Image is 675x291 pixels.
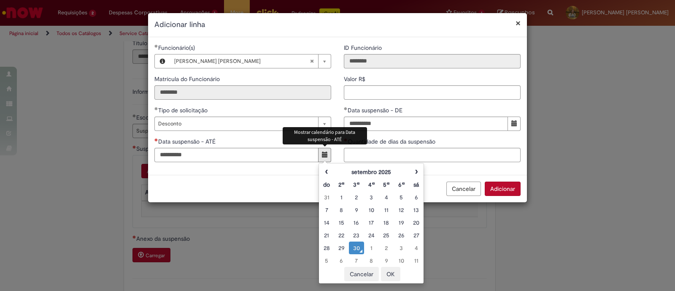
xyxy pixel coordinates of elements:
div: 07 October 2025 Tuesday [351,256,362,265]
div: 07 September 2025 Sunday [321,206,332,214]
th: Sábado [409,178,424,191]
span: Data suspensão - ATÉ [158,138,217,145]
div: 03 September 2025 Wednesday [366,193,377,201]
div: 04 September 2025 Thursday [381,193,391,201]
button: Adicionar [485,182,521,196]
span: Necessários - Funcionário(s) [158,44,197,52]
button: Funcionário(s), Visualizar este registro Jose Clebes De Oliveira [155,54,170,68]
div: 10 October 2025 Friday [396,256,406,265]
div: 24 September 2025 Wednesday [366,231,377,239]
button: Mostrar calendário para Data suspensão - ATÉ [318,148,331,162]
input: ID Funcionário [344,54,521,68]
span: Obrigatório Preenchido [154,44,158,48]
th: Quinta-feira [379,178,394,191]
div: 25 September 2025 Thursday [381,231,391,239]
div: 02 October 2025 Thursday [381,244,391,252]
div: 22 September 2025 Monday [336,231,347,239]
div: 06 September 2025 Saturday [411,193,421,201]
th: setembro 2025. Alternar mês [334,166,409,178]
a: [PERSON_NAME] [PERSON_NAME]Limpar campo Funcionário(s) [170,54,331,68]
th: Domingo [319,178,334,191]
span: Desconto [158,117,314,131]
div: 05 September 2025 Friday [396,193,406,201]
div: Escolher data [319,163,424,284]
div: 11 October 2025 Saturday [411,256,421,265]
button: Cancelar [446,182,481,196]
span: Somente leitura - ID Funcionário [344,44,383,52]
div: 26 September 2025 Friday [396,231,406,239]
span: [PERSON_NAME] [PERSON_NAME] [174,54,310,68]
div: 08 September 2025 Monday [336,206,347,214]
div: 12 September 2025 Friday [396,206,406,214]
th: Segunda-feira [334,178,349,191]
button: Fechar modal [516,19,521,27]
div: 08 October 2025 Wednesday [366,256,377,265]
span: Tipo de solicitação [158,106,209,114]
div: 02 September 2025 Tuesday [351,193,362,201]
div: 15 September 2025 Monday [336,218,347,227]
th: Quarta-feira [364,178,379,191]
div: 03 October 2025 Friday [396,244,406,252]
div: 19 September 2025 Friday [396,218,406,227]
div: Mostrar calendário para Data suspensão - ATÉ [283,127,367,144]
button: Cancelar [344,267,379,281]
span: Obrigatório Preenchido [154,107,158,110]
div: 29 September 2025 Monday [336,244,347,252]
div: 13 September 2025 Saturday [411,206,421,214]
div: 10 September 2025 Wednesday [366,206,377,214]
div: 01 September 2025 Monday [336,193,347,201]
div: 18 September 2025 Thursday [381,218,391,227]
div: O seletor de data foi aberto.30 September 2025 Tuesday [351,244,362,252]
button: OK [381,267,400,281]
input: Quantidade de dias da suspensão [344,148,521,162]
div: 23 September 2025 Tuesday [351,231,362,239]
span: Obrigatório Preenchido [344,107,348,110]
input: Valor R$ [344,85,521,100]
div: 05 October 2025 Sunday [321,256,332,265]
span: Somente leitura - Matrícula do Funcionário [154,75,221,83]
input: Data suspensão - ATÉ [154,148,319,162]
div: 09 September 2025 Tuesday [351,206,362,214]
div: 17 September 2025 Wednesday [366,218,377,227]
div: 20 September 2025 Saturday [411,218,421,227]
th: Sexta-feira [394,178,408,191]
th: Mês anterior [319,166,334,178]
span: Valor R$ [344,75,367,83]
div: 27 September 2025 Saturday [411,231,421,239]
div: 01 October 2025 Wednesday [366,244,377,252]
div: 16 September 2025 Tuesday [351,218,362,227]
div: 04 October 2025 Saturday [411,244,421,252]
input: Matrícula do Funcionário [154,85,331,100]
span: Quantidade de dias da suspensão [348,138,437,145]
div: 21 September 2025 Sunday [321,231,332,239]
span: Data suspensão - DE [348,106,404,114]
span: Necessários [154,138,158,141]
button: Mostrar calendário para Data suspensão - DE [508,117,521,131]
input: Data suspensão - DE 16 September 2025 Tuesday [344,117,508,131]
div: 11 September 2025 Thursday [381,206,391,214]
div: 28 September 2025 Sunday [321,244,332,252]
h2: Adicionar linha [154,19,521,30]
th: Próximo mês [409,166,424,178]
div: 06 October 2025 Monday [336,256,347,265]
th: Terça-feira [349,178,364,191]
div: 09 October 2025 Thursday [381,256,391,265]
div: 31 August 2025 Sunday [321,193,332,201]
abbr: Limpar campo Funcionário(s) [305,54,318,68]
div: 14 September 2025 Sunday [321,218,332,227]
